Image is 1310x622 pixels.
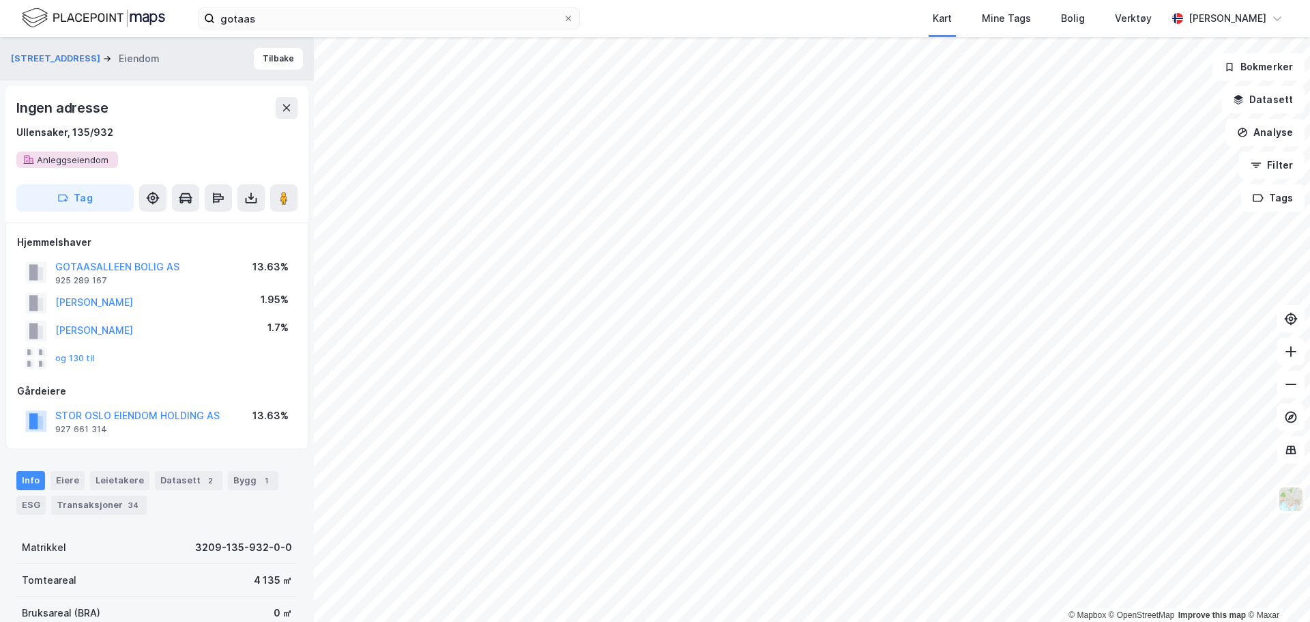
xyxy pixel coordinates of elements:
[1278,486,1304,512] img: Z
[17,383,297,399] div: Gårdeiere
[1068,610,1106,620] a: Mapbox
[1239,152,1305,179] button: Filter
[16,184,134,212] button: Tag
[16,124,113,141] div: Ullensaker, 135/932
[16,471,45,490] div: Info
[982,10,1031,27] div: Mine Tags
[1061,10,1085,27] div: Bolig
[1225,119,1305,146] button: Analyse
[16,97,111,119] div: Ingen adresse
[119,51,160,67] div: Eiendom
[254,572,292,589] div: 4 135 ㎡
[203,474,217,487] div: 2
[252,408,289,424] div: 13.63%
[126,498,141,512] div: 34
[55,424,107,435] div: 927 661 314
[22,539,66,556] div: Matrikkel
[261,292,289,308] div: 1.95%
[1212,53,1305,81] button: Bokmerker
[1109,610,1175,620] a: OpenStreetMap
[252,259,289,275] div: 13.63%
[16,496,46,515] div: ESG
[11,52,103,66] button: [STREET_ADDRESS]
[51,496,147,515] div: Transaksjoner
[1189,10,1266,27] div: [PERSON_NAME]
[22,605,100,621] div: Bruksareal (BRA)
[259,474,273,487] div: 1
[17,234,297,251] div: Hjemmelshaver
[22,6,165,30] img: logo.f888ab2527a4732fd821a326f86c7f29.svg
[254,48,303,70] button: Tilbake
[22,572,76,589] div: Tomteareal
[1242,556,1310,622] iframe: Chat Widget
[933,10,952,27] div: Kart
[267,320,289,336] div: 1.7%
[90,471,149,490] div: Leietakere
[1242,556,1310,622] div: Kontrollprogram for chat
[1115,10,1152,27] div: Verktøy
[195,539,292,556] div: 3209-135-932-0-0
[274,605,292,621] div: 0 ㎡
[215,8,563,29] input: Søk på adresse, matrikkel, gårdeiere, leietakere eller personer
[1221,86,1305,113] button: Datasett
[1178,610,1246,620] a: Improve this map
[50,471,85,490] div: Eiere
[1241,184,1305,212] button: Tags
[228,471,278,490] div: Bygg
[55,275,107,286] div: 925 289 167
[155,471,222,490] div: Datasett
